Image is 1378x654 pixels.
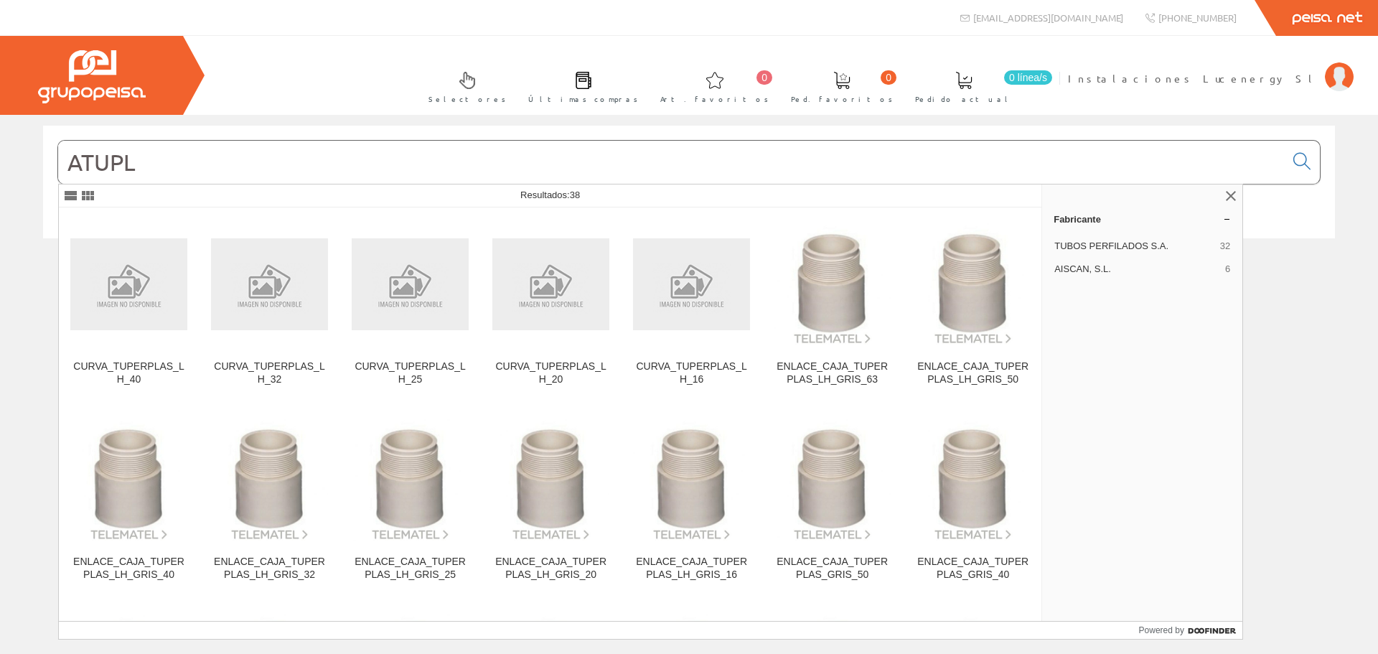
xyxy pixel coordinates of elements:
[70,419,187,541] img: ENLACE_CAJA_TUPERPLAS_LH_GRIS_40
[903,208,1043,403] a: ENLACE_CAJA_TUPERPLAS_LH_GRIS_50 ENLACE_CAJA_TUPERPLAS_LH_GRIS_50
[881,70,896,85] span: 0
[58,141,1285,184] input: Buscar...
[200,403,339,598] a: ENLACE_CAJA_TUPERPLAS_LH_GRIS_32 ENLACE_CAJA_TUPERPLAS_LH_GRIS_32
[70,556,187,581] div: ENLACE_CAJA_TUPERPLAS_LH_GRIS_40
[211,238,328,330] img: CURVA_TUPERPLAS_LH_32
[492,238,609,330] img: CURVA_TUPERPLAS_LH_20
[492,360,609,386] div: CURVA_TUPERPLAS_LH_20
[70,360,187,386] div: CURVA_TUPERPLAS_LH_40
[633,556,750,581] div: ENLACE_CAJA_TUPERPLAS_LH_GRIS_16
[633,360,750,386] div: CURVA_TUPERPLAS_LH_16
[570,190,580,200] span: 38
[791,92,893,106] span: Ped. favoritos
[481,208,621,403] a: CURVA_TUPERPLAS_LH_20 CURVA_TUPERPLAS_LH_20
[1139,624,1184,637] span: Powered by
[774,360,891,386] div: ENLACE_CAJA_TUPERPLAS_LH_GRIS_63
[1042,207,1242,230] a: Fabricante
[914,360,1031,386] div: ENLACE_CAJA_TUPERPLAS_LH_GRIS_50
[633,419,750,541] img: ENLACE_CAJA_TUPERPLAS_LH_GRIS_16
[774,556,891,581] div: ENLACE_CAJA_TUPERPLAS_GRIS_50
[200,208,339,403] a: CURVA_TUPERPLAS_LH_32 CURVA_TUPERPLAS_LH_32
[352,419,469,541] img: ENLACE_CAJA_TUPERPLAS_LH_GRIS_25
[973,11,1123,24] span: [EMAIL_ADDRESS][DOMAIN_NAME]
[1068,60,1354,73] a: Instalaciones Lucenergy Sl
[1054,263,1219,276] span: AISCAN, S.L.
[59,403,199,598] a: ENLACE_CAJA_TUPERPLAS_LH_GRIS_40 ENLACE_CAJA_TUPERPLAS_LH_GRIS_40
[211,419,328,541] img: ENLACE_CAJA_TUPERPLAS_LH_GRIS_32
[70,238,187,330] img: CURVA_TUPERPLAS_LH_40
[340,208,480,403] a: CURVA_TUPERPLAS_LH_25 CURVA_TUPERPLAS_LH_25
[914,223,1031,346] img: ENLACE_CAJA_TUPERPLAS_LH_GRIS_50
[43,256,1335,268] div: © Grupo Peisa
[914,556,1031,581] div: ENLACE_CAJA_TUPERPLAS_GRIS_40
[428,92,506,106] span: Selectores
[352,360,469,386] div: CURVA_TUPERPLAS_LH_25
[633,238,750,330] img: CURVA_TUPERPLAS_LH_16
[520,190,580,200] span: Resultados:
[762,403,902,598] a: ENLACE_CAJA_TUPERPLAS_GRIS_50 ENLACE_CAJA_TUPERPLAS_GRIS_50
[38,50,146,103] img: Grupo Peisa
[762,208,902,403] a: ENLACE_CAJA_TUPERPLAS_LH_GRIS_63 ENLACE_CAJA_TUPERPLAS_LH_GRIS_63
[660,92,769,106] span: Art. favoritos
[1054,240,1214,253] span: TUBOS PERFILADOS S.A.
[774,223,891,346] img: ENLACE_CAJA_TUPERPLAS_LH_GRIS_63
[514,60,645,112] a: Últimas compras
[340,403,480,598] a: ENLACE_CAJA_TUPERPLAS_LH_GRIS_25 ENLACE_CAJA_TUPERPLAS_LH_GRIS_25
[211,360,328,386] div: CURVA_TUPERPLAS_LH_32
[622,208,761,403] a: CURVA_TUPERPLAS_LH_16 CURVA_TUPERPLAS_LH_16
[414,60,513,112] a: Selectores
[914,419,1031,541] img: ENLACE_CAJA_TUPERPLAS_GRIS_40
[492,556,609,581] div: ENLACE_CAJA_TUPERPLAS_LH_GRIS_20
[481,403,621,598] a: ENLACE_CAJA_TUPERPLAS_LH_GRIS_20 ENLACE_CAJA_TUPERPLAS_LH_GRIS_20
[756,70,772,85] span: 0
[1225,263,1230,276] span: 6
[352,556,469,581] div: ENLACE_CAJA_TUPERPLAS_LH_GRIS_25
[1220,240,1230,253] span: 32
[528,92,638,106] span: Últimas compras
[211,556,328,581] div: ENLACE_CAJA_TUPERPLAS_LH_GRIS_32
[1158,11,1237,24] span: [PHONE_NUMBER]
[1004,70,1052,85] span: 0 línea/s
[1068,71,1318,85] span: Instalaciones Lucenergy Sl
[492,419,609,541] img: ENLACE_CAJA_TUPERPLAS_LH_GRIS_20
[774,419,891,541] img: ENLACE_CAJA_TUPERPLAS_GRIS_50
[903,403,1043,598] a: ENLACE_CAJA_TUPERPLAS_GRIS_40 ENLACE_CAJA_TUPERPLAS_GRIS_40
[915,92,1013,106] span: Pedido actual
[622,403,761,598] a: ENLACE_CAJA_TUPERPLAS_LH_GRIS_16 ENLACE_CAJA_TUPERPLAS_LH_GRIS_16
[352,238,469,330] img: CURVA_TUPERPLAS_LH_25
[59,208,199,403] a: CURVA_TUPERPLAS_LH_40 CURVA_TUPERPLAS_LH_40
[1139,622,1243,639] a: Powered by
